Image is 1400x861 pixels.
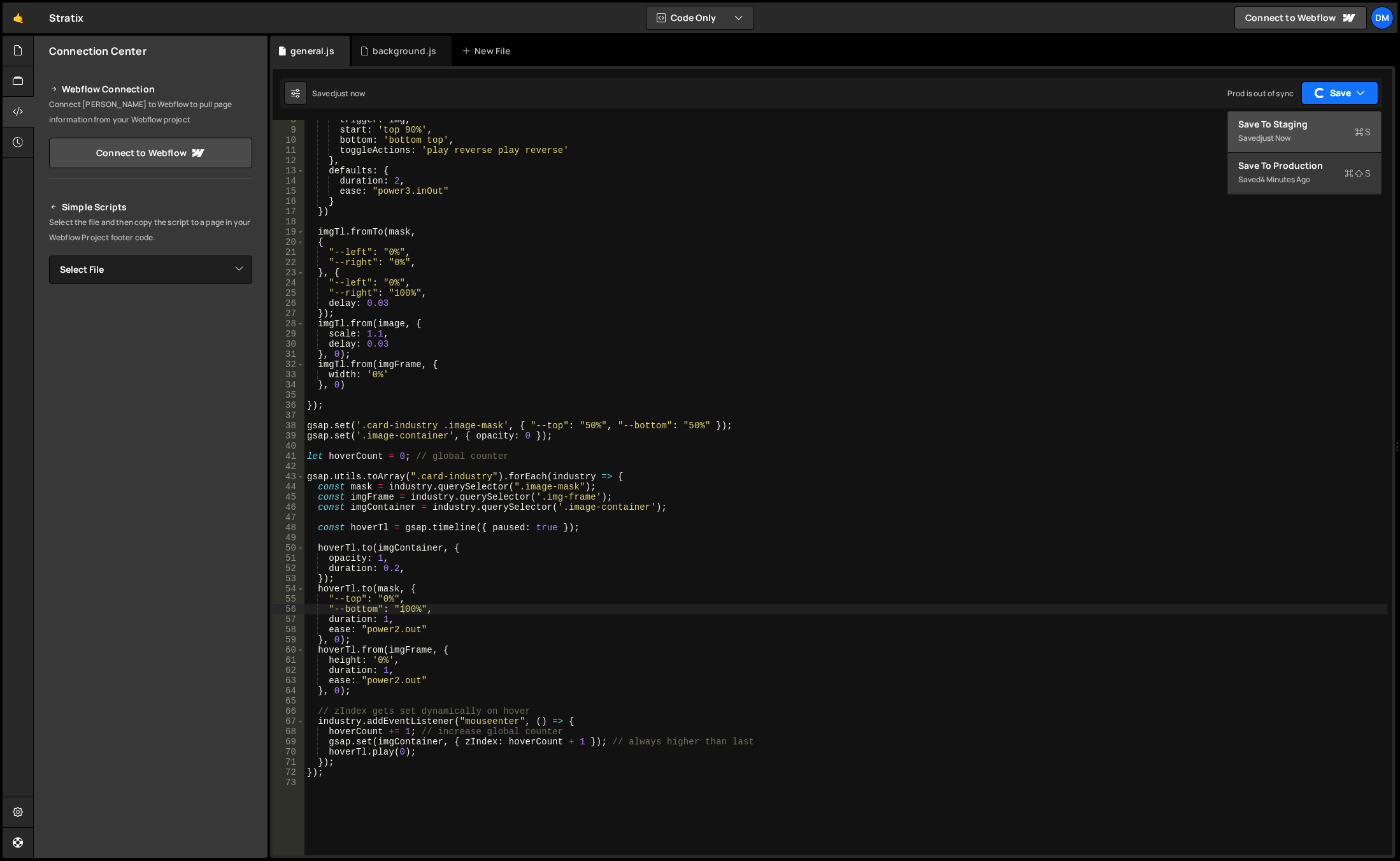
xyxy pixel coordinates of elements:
[312,88,365,99] div: Saved
[273,298,304,308] div: 26
[273,584,304,594] div: 54
[273,288,304,298] div: 25
[273,492,304,502] div: 45
[273,227,304,237] div: 19
[273,482,304,492] div: 44
[273,390,304,400] div: 35
[273,308,304,319] div: 27
[49,199,252,215] h2: Simple Scripts
[1371,6,1394,29] a: Dm
[273,778,304,788] div: 73
[49,44,146,58] h2: Connection Center
[273,319,304,329] div: 28
[273,135,304,145] div: 10
[1227,88,1294,99] div: Prod is out of sync
[273,410,304,421] div: 37
[1301,82,1378,105] button: Save
[273,757,304,767] div: 71
[273,614,304,625] div: 57
[1355,126,1371,138] span: S
[273,268,304,278] div: 23
[49,10,83,25] div: Stratix
[273,563,304,574] div: 52
[273,635,304,645] div: 59
[273,716,304,727] div: 67
[273,421,304,431] div: 38
[49,428,254,542] iframe: YouTube video player
[273,237,304,247] div: 20
[273,176,304,186] div: 14
[273,115,304,125] div: 8
[273,512,304,523] div: 47
[462,45,515,57] div: New File
[273,737,304,747] div: 69
[273,145,304,156] div: 11
[1261,174,1310,185] div: 4 minutes ago
[273,472,304,482] div: 43
[1345,167,1371,180] span: S
[273,655,304,665] div: 61
[1238,131,1371,146] div: Saved
[273,196,304,206] div: 16
[273,727,304,737] div: 68
[273,645,304,655] div: 60
[273,533,304,543] div: 49
[49,82,252,97] h2: Webflow Connection
[273,278,304,288] div: 24
[273,676,304,686] div: 63
[290,45,334,57] div: general.js
[1228,153,1381,194] button: Save to ProductionS Saved4 minutes ago
[273,349,304,359] div: 31
[273,686,304,696] div: 64
[273,186,304,196] div: 15
[273,594,304,604] div: 55
[273,206,304,217] div: 17
[273,257,304,268] div: 22
[1238,172,1371,187] div: Saved
[273,370,304,380] div: 33
[273,574,304,584] div: 53
[273,706,304,716] div: 66
[49,215,252,245] p: Select the file and then copy the script to a page in your Webflow Project footer code.
[273,339,304,349] div: 30
[273,441,304,451] div: 40
[1238,159,1371,172] div: Save to Production
[1228,112,1381,153] button: Save to StagingS Savedjust now
[1234,6,1367,29] a: Connect to Webflow
[273,767,304,778] div: 72
[646,6,754,29] button: Code Only
[273,400,304,410] div: 36
[273,696,304,706] div: 65
[273,523,304,533] div: 48
[335,88,365,99] div: just now
[49,138,252,168] a: Connect to Webflow
[273,604,304,614] div: 56
[273,461,304,472] div: 42
[3,3,34,33] a: 🤙
[273,125,304,135] div: 9
[273,431,304,441] div: 39
[273,502,304,512] div: 46
[273,747,304,757] div: 70
[273,166,304,176] div: 13
[273,553,304,563] div: 51
[49,97,252,127] p: Connect [PERSON_NAME] to Webflow to pull page information from your Webflow project
[273,359,304,370] div: 32
[273,543,304,553] div: 50
[273,156,304,166] div: 12
[273,451,304,461] div: 41
[273,247,304,257] div: 21
[273,380,304,390] div: 34
[373,45,436,57] div: background.js
[273,665,304,676] div: 62
[1261,133,1290,143] div: just now
[1238,118,1371,131] div: Save to Staging
[273,329,304,339] div: 29
[273,625,304,635] div: 58
[49,305,254,419] iframe: YouTube video player
[1227,111,1382,195] div: Code Only
[273,217,304,227] div: 18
